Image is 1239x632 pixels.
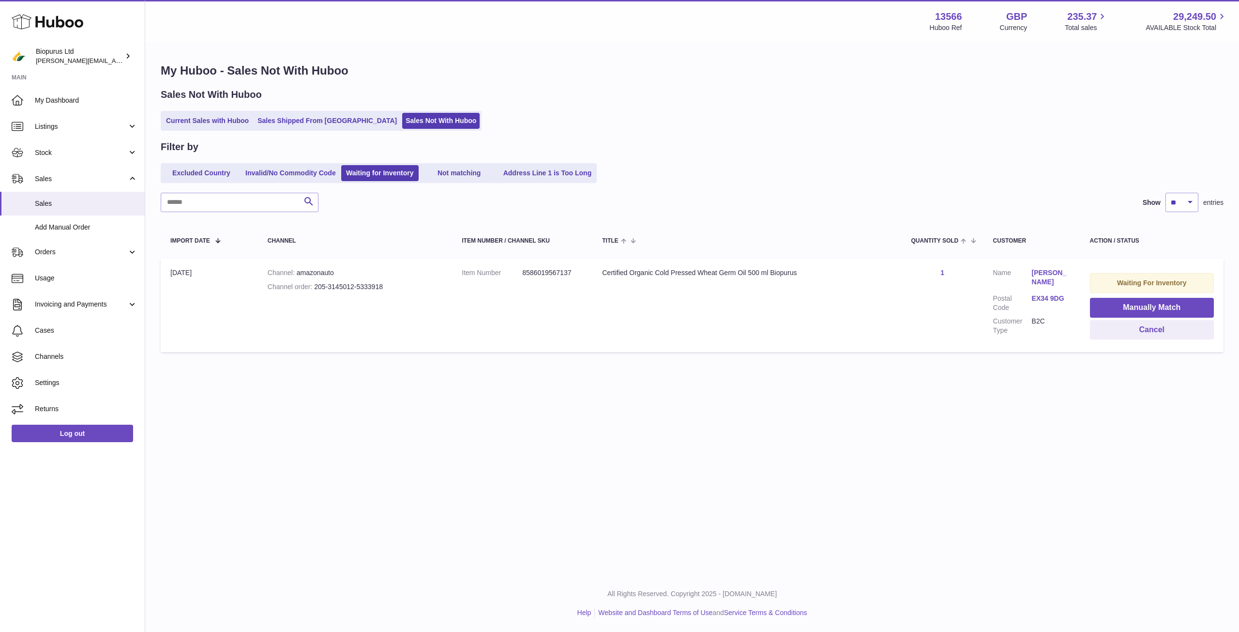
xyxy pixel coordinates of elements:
[170,238,210,244] span: Import date
[268,282,442,292] div: 205-3145012-5333918
[35,352,137,361] span: Channels
[35,300,127,309] span: Invoicing and Payments
[1000,23,1027,32] div: Currency
[1090,298,1214,318] button: Manually Match
[341,165,419,181] a: Waiting for Inventory
[35,122,127,131] span: Listings
[462,268,522,277] dt: Item Number
[1203,198,1224,207] span: entries
[161,140,198,154] h2: Filter by
[35,148,127,157] span: Stock
[930,23,962,32] div: Huboo Ref
[462,238,583,244] div: Item Number / Channel SKU
[268,283,315,291] strong: Channel order
[993,294,1032,312] dt: Postal Code
[522,268,583,277] dd: 8586019567137
[36,57,194,64] span: [PERSON_NAME][EMAIL_ADDRESS][DOMAIN_NAME]
[935,10,962,23] strong: 13566
[1006,10,1027,23] strong: GBP
[1143,198,1161,207] label: Show
[1032,317,1071,335] dd: B2C
[940,269,944,277] a: 1
[1065,10,1108,32] a: 235.37 Total sales
[1173,10,1216,23] span: 29,249.50
[1065,23,1108,32] span: Total sales
[1090,238,1214,244] div: Action / Status
[12,49,26,63] img: peter@biopurus.co.uk
[35,199,137,208] span: Sales
[1032,294,1071,303] a: EX34 9DG
[421,165,498,181] a: Not matching
[35,223,137,232] span: Add Manual Order
[35,274,137,283] span: Usage
[12,425,133,442] a: Log out
[602,268,891,277] div: Certified Organic Cold Pressed Wheat Germ Oil 500 ml Biopurus
[993,268,1032,289] dt: Name
[1146,10,1227,32] a: 29,249.50 AVAILABLE Stock Total
[163,113,252,129] a: Current Sales with Huboo
[35,404,137,414] span: Returns
[1146,23,1227,32] span: AVAILABLE Stock Total
[161,259,258,352] td: [DATE]
[1117,279,1186,287] strong: Waiting For Inventory
[1090,320,1214,340] button: Cancel
[35,174,127,184] span: Sales
[1067,10,1097,23] span: 235.37
[161,63,1224,78] h1: My Huboo - Sales Not With Huboo
[993,317,1032,335] dt: Customer Type
[402,113,480,129] a: Sales Not With Huboo
[993,238,1071,244] div: Customer
[268,268,442,277] div: amazonauto
[36,47,123,65] div: Biopurus Ltd
[254,113,400,129] a: Sales Shipped From [GEOGRAPHIC_DATA]
[602,238,618,244] span: Title
[500,165,595,181] a: Address Line 1 is Too Long
[35,247,127,257] span: Orders
[268,269,297,277] strong: Channel
[595,608,807,617] li: and
[163,165,240,181] a: Excluded Country
[35,326,137,335] span: Cases
[161,88,262,101] h2: Sales Not With Huboo
[35,96,137,105] span: My Dashboard
[911,238,958,244] span: Quantity Sold
[1032,268,1071,287] a: [PERSON_NAME]
[724,609,807,617] a: Service Terms & Conditions
[598,609,712,617] a: Website and Dashboard Terms of Use
[268,238,442,244] div: Channel
[242,165,339,181] a: Invalid/No Commodity Code
[577,609,591,617] a: Help
[35,378,137,387] span: Settings
[153,589,1231,599] p: All Rights Reserved. Copyright 2025 - [DOMAIN_NAME]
